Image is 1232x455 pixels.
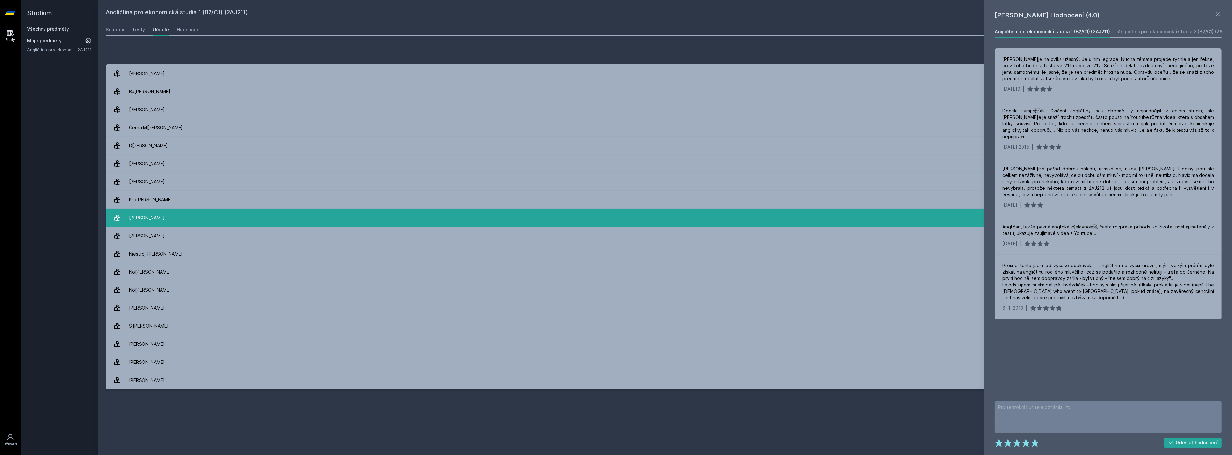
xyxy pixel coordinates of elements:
[1026,305,1027,311] div: |
[106,82,1224,101] a: Ba[PERSON_NAME] 4 hodnocení 3.0
[1002,305,1023,311] div: 6. 1. 2013
[132,26,145,33] div: Testy
[1002,108,1214,140] div: Docela sympaák. Cvičení angličtiny jsou obecně ty nejnudnější v celém studiu, ale [PERSON_NAME]e...
[129,266,171,278] div: No[PERSON_NAME]
[153,23,169,36] a: Učitelé
[106,155,1224,173] a: [PERSON_NAME] 14 hodnocení 3.8
[106,23,124,36] a: Soubory
[1020,202,1022,208] div: |
[27,26,69,32] a: Všechny předměty
[129,320,169,333] div: Ši[PERSON_NAME]
[153,26,169,33] div: Učitelé
[129,284,171,296] div: No[PERSON_NAME]
[106,299,1224,317] a: [PERSON_NAME] 10 hodnocení 4.9
[106,26,124,33] div: Soubory
[106,209,1224,227] a: [PERSON_NAME] 6 hodnocení 4.3
[177,26,200,33] div: Hodnocení
[106,119,1224,137] a: Černá M[PERSON_NAME] 3 hodnocení 3.0
[1020,240,1022,247] div: |
[1002,56,1214,82] div: [PERSON_NAME]je na cvika úžasný. Je s ním legrace. Nudná témata projede rychle a jen řekne, co z ...
[106,173,1224,191] a: [PERSON_NAME] 7 hodnocení 3.7
[106,245,1224,263] a: Niestroj [PERSON_NAME] 6 hodnocení 4.8
[177,23,200,36] a: Hodnocení
[1002,202,1017,208] div: [DATE]
[6,37,15,42] div: Study
[1032,144,1033,150] div: |
[129,302,165,315] div: [PERSON_NAME]
[129,338,165,351] div: [PERSON_NAME]
[129,121,183,134] div: Černá M[PERSON_NAME]
[1002,224,1214,237] div: Angličan, takže pekná anglická výslovnos, často rozpráva príhody zo života, nosí aj materiály k ...
[129,247,183,260] div: Niestroj [PERSON_NAME]
[1023,86,1024,92] div: |
[106,64,1224,82] a: [PERSON_NAME] 3 hodnocení 3.7
[27,46,77,53] a: Angličtina pro ekonomická studia 1 (B2/C1)
[1,430,19,450] a: Uživatel
[77,47,92,52] a: 2AJ211
[129,103,165,116] div: [PERSON_NAME]
[1002,144,1029,150] div: [DATE] 2015
[1002,262,1214,301] div: Přesně tohle jsem od vysoké očekávala - angličtina na vyšší úrovni, mým velkým přáním bylo získat...
[129,139,168,152] div: D[PERSON_NAME]
[106,263,1224,281] a: No[PERSON_NAME] 3 hodnocení 5.0
[106,281,1224,299] a: No[PERSON_NAME] 15 hodnocení 4.5
[129,157,165,170] div: [PERSON_NAME]
[129,356,165,369] div: [PERSON_NAME]
[106,191,1224,209] a: Kro[PERSON_NAME] 18 hodnocení 4.2
[129,193,172,206] div: Kro[PERSON_NAME]
[129,67,165,80] div: [PERSON_NAME]
[132,23,145,36] a: Testy
[106,335,1224,353] a: [PERSON_NAME] 19 hodnocení 4.1
[106,101,1224,119] a: [PERSON_NAME] 3 hodnocení 4.0
[129,374,165,387] div: [PERSON_NAME]
[129,229,165,242] div: [PERSON_NAME]
[1002,166,1214,198] div: [PERSON_NAME]má pořád dobrou náladu, usmívá se, nikdy [PERSON_NAME]. Hodiny jsou ale celkem nezáž...
[106,371,1224,389] a: [PERSON_NAME] 1 hodnocení 5.0
[4,442,17,447] div: Uživatel
[1002,240,1017,247] div: [DATE]
[106,8,1150,18] h2: Angličtina pro ekonomická studia 1 (B2/C1) (2AJ211)
[129,175,165,188] div: [PERSON_NAME]
[106,317,1224,335] a: Ši[PERSON_NAME] 4 hodnocení 5.0
[106,137,1224,155] a: D[PERSON_NAME] 4 hodnocení 5.0
[27,37,62,44] span: Moje předměty
[1,26,19,45] a: Study
[129,211,165,224] div: [PERSON_NAME]
[1002,86,1020,92] div: [DATE]9
[129,85,170,98] div: Ba[PERSON_NAME]
[106,353,1224,371] a: [PERSON_NAME] 7 hodnocení 3.3
[106,227,1224,245] a: [PERSON_NAME] 5 hodnocení 4.0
